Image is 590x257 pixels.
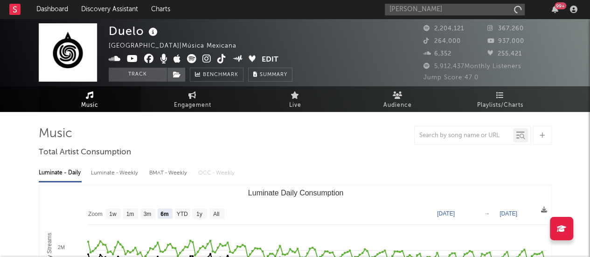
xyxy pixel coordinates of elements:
button: 99+ [552,6,558,13]
text: Zoom [88,211,103,217]
text: Luminate Daily Consumption [248,189,343,197]
div: BMAT - Weekly [149,165,189,181]
div: [GEOGRAPHIC_DATA] | Música Mexicana [109,41,247,52]
div: Luminate - Daily [39,165,82,181]
text: [DATE] [437,210,455,217]
text: 1m [126,211,134,217]
span: Benchmark [203,69,238,81]
span: 255,421 [487,51,522,57]
button: Track [109,68,167,82]
a: Engagement [141,86,244,112]
span: Live [289,100,301,111]
span: 367,260 [487,26,524,32]
text: → [484,210,490,217]
input: Search by song name or URL [415,132,513,139]
text: [DATE] [500,210,517,217]
span: Engagement [174,100,211,111]
button: Edit [262,54,278,66]
span: Jump Score: 47.0 [423,75,479,81]
span: 937,000 [487,38,524,44]
div: 99 + [555,2,566,9]
div: Luminate - Weekly [91,165,140,181]
a: Playlists/Charts [449,86,552,112]
a: Audience [347,86,449,112]
text: 3m [143,211,151,217]
span: Total Artist Consumption [39,147,131,158]
span: 5,912,437 Monthly Listeners [423,63,521,69]
button: Summary [248,68,292,82]
span: Music [81,100,98,111]
span: 264,000 [423,38,461,44]
span: Playlists/Charts [477,100,523,111]
text: 2M [57,244,64,250]
span: 2,204,121 [423,26,464,32]
text: All [213,211,219,217]
span: Summary [260,72,287,77]
span: Audience [383,100,412,111]
text: 6m [160,211,168,217]
input: Search for artists [385,4,525,15]
text: 1y [196,211,202,217]
a: Benchmark [190,68,243,82]
span: 6,352 [423,51,451,57]
a: Live [244,86,347,112]
text: 1w [109,211,117,217]
text: YTD [176,211,187,217]
a: Music [39,86,141,112]
div: Duelo [109,23,160,39]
